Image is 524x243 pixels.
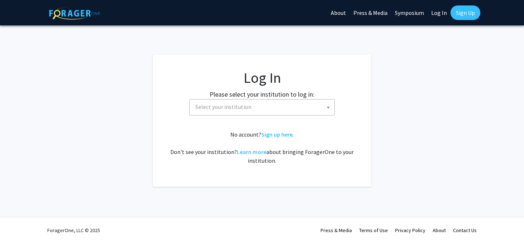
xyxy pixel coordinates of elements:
a: Sign Up [450,5,480,20]
a: Privacy Policy [395,227,425,234]
a: Learn more about bringing ForagerOne to your institution [237,148,266,155]
div: ForagerOne, LLC © 2025 [47,218,100,243]
img: ForagerOne Logo [49,7,100,20]
label: Please select your institution to log in: [210,89,314,99]
span: Select your institution [192,100,334,114]
a: Sign up here [261,131,293,138]
div: No account? . Don't see your institution? about bringing ForagerOne to your institution. [167,130,357,165]
span: Select your institution [195,103,251,110]
a: Press & Media [321,227,352,234]
h1: Log In [167,69,357,86]
a: Contact Us [453,227,477,234]
a: About [433,227,446,234]
span: Select your institution [189,99,335,116]
a: Terms of Use [359,227,388,234]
